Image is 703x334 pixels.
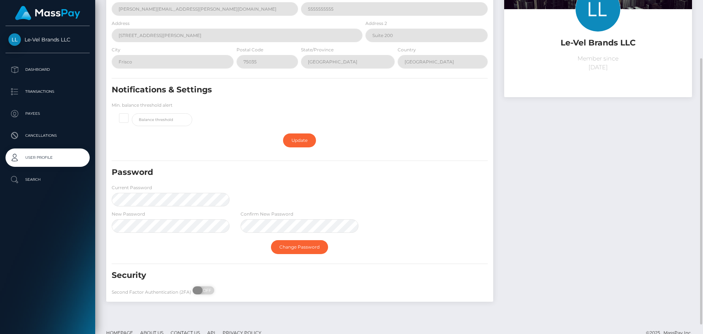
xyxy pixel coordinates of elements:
[5,36,90,43] span: Le-Vel Brands LLC
[5,148,90,167] a: User Profile
[112,270,427,281] h5: Security
[197,286,215,294] span: OFF
[112,47,120,53] label: City
[8,152,87,163] p: User Profile
[112,102,172,109] label: Min. balance threshold alert
[510,37,687,49] h5: Le-Vel Brands LLC
[112,20,130,27] label: Address
[283,133,316,147] a: Update
[510,54,687,72] p: Member since [DATE]
[301,47,334,53] label: State/Province
[365,20,387,27] label: Address 2
[112,289,191,296] label: Second Factor Authentication (2FA)
[15,6,80,20] img: MassPay Logo
[8,86,87,97] p: Transactions
[112,184,152,191] label: Current Password
[5,104,90,123] a: Payees
[5,126,90,145] a: Cancellations
[8,174,87,185] p: Search
[112,167,427,178] h5: Password
[112,211,145,217] label: New Password
[241,211,293,217] label: Confirm New Password
[398,47,416,53] label: Country
[271,240,328,254] a: Change Password
[8,33,21,46] img: Le-Vel Brands LLC
[5,60,90,79] a: Dashboard
[237,47,263,53] label: Postal Code
[5,170,90,189] a: Search
[8,130,87,141] p: Cancellations
[8,64,87,75] p: Dashboard
[5,82,90,101] a: Transactions
[8,108,87,119] p: Payees
[112,84,427,96] h5: Notifications & Settings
